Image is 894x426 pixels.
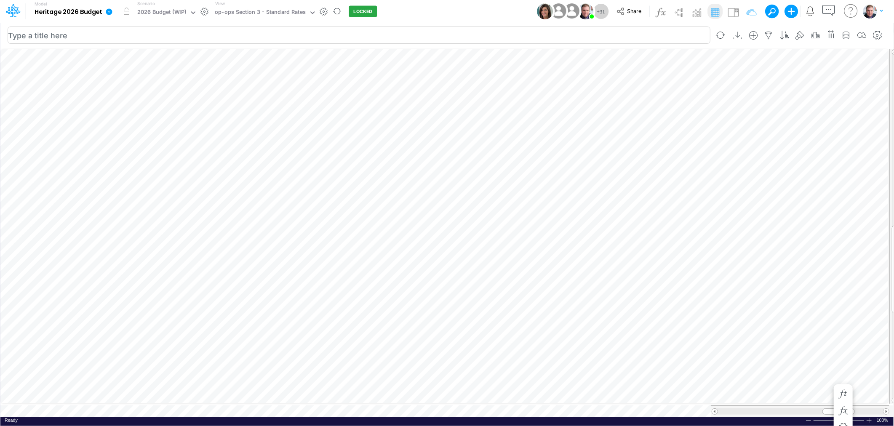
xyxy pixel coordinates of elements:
div: Zoom level [877,417,889,423]
span: Share [627,8,641,14]
img: User Image Icon [549,2,568,21]
div: op-ops Section 3 - Standard Rates [215,8,306,18]
label: View [215,0,225,7]
button: LOCKED [349,6,377,17]
input: Type a title here [8,27,710,44]
span: Ready [5,418,18,423]
div: Zoom In [866,417,873,423]
div: Zoom [813,417,866,423]
div: In Ready mode [5,417,18,423]
div: Zoom Out [805,418,812,424]
label: Scenario [138,0,155,7]
b: Heritage 2026 Budget [35,8,102,16]
img: User Image Icon [537,3,553,19]
img: User Image Icon [577,3,593,19]
span: 100% [877,417,889,423]
label: Model [35,2,47,7]
img: User Image Icon [562,2,581,21]
a: Notifications [806,6,815,16]
span: + 31 [597,9,605,14]
div: 2026 Budget (WIP) [137,8,187,18]
button: Share [612,5,647,18]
